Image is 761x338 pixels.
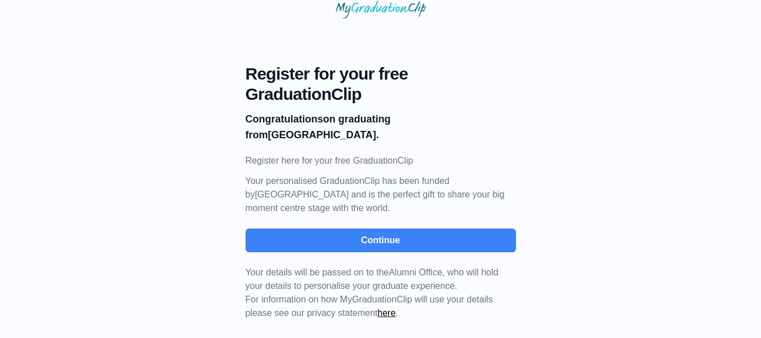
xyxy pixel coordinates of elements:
[246,64,516,84] span: Register for your free
[246,113,323,125] b: Congratulations
[246,174,516,215] p: Your personalised GraduationClip has been funded by [GEOGRAPHIC_DATA] and is the perfect gift to ...
[377,308,395,318] a: here
[246,267,499,291] span: Your details will be passed on to the , who will hold your details to personalise your graduate e...
[246,111,516,143] p: on graduating from [GEOGRAPHIC_DATA].
[246,154,516,168] p: Register here for your free GraduationClip
[246,229,516,252] button: Continue
[246,84,516,104] span: GraduationClip
[389,267,442,277] span: Alumni Office
[246,267,499,318] span: For information on how MyGraduationClip will use your details please see our privacy statement .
